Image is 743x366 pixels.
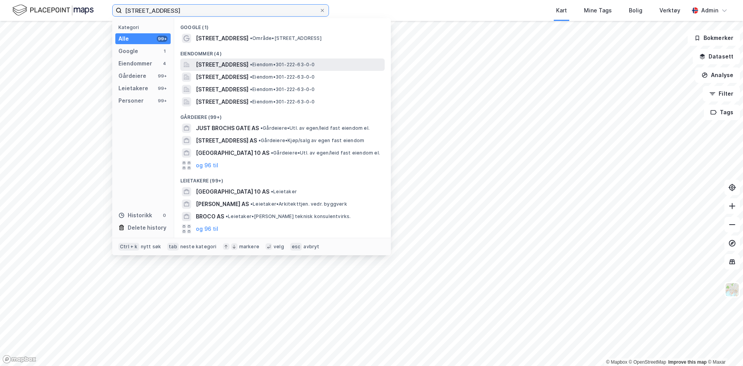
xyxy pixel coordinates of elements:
div: Bolig [629,6,642,15]
span: [GEOGRAPHIC_DATA] 10 AS [196,187,269,196]
span: [PERSON_NAME] AS [196,199,249,209]
div: Gårdeiere [118,71,146,81]
div: Gårdeiere (99+) [174,108,391,122]
div: Kategori [118,24,171,30]
div: Ctrl + k [118,243,139,251]
span: BROCO AS [196,212,224,221]
div: Personer (99+) [174,235,391,249]
div: Alle [118,34,129,43]
span: Leietaker • [PERSON_NAME] teknisk konsulentvirks. [226,213,351,220]
button: Filter [703,86,740,101]
div: 99+ [157,36,168,42]
span: • [250,35,252,41]
span: JUST BROCHS GATE AS [196,124,259,133]
span: [STREET_ADDRESS] [196,34,248,43]
span: Gårdeiere • Kjøp/salg av egen fast eiendom [259,137,364,144]
span: [STREET_ADDRESS] [196,85,248,94]
span: [STREET_ADDRESS] [196,97,248,107]
a: Mapbox homepage [2,355,36,364]
div: Kart [556,6,567,15]
div: avbryt [303,244,319,250]
div: velg [274,244,284,250]
div: Personer [118,96,144,105]
div: Google (1) [174,18,391,32]
div: 0 [161,212,168,218]
button: Analyse [695,67,740,83]
span: Gårdeiere • Utl. av egen/leid fast eiendom el. [260,125,370,131]
span: • [250,74,252,80]
div: Google [118,46,138,56]
div: tab [167,243,179,251]
span: Område • [STREET_ADDRESS] [250,35,322,41]
div: Kontrollprogram for chat [704,329,743,366]
span: • [250,99,252,105]
span: [STREET_ADDRESS] [196,72,248,82]
div: 99+ [157,85,168,91]
div: Eiendommer [118,59,152,68]
span: • [250,201,253,207]
button: Datasett [693,49,740,64]
div: Leietakere (99+) [174,172,391,186]
div: neste kategori [180,244,217,250]
div: esc [290,243,302,251]
div: Verktøy [659,6,680,15]
span: [GEOGRAPHIC_DATA] 10 AS [196,148,269,158]
span: Eiendom • 301-222-63-0-0 [250,74,315,80]
div: Admin [701,6,718,15]
div: Mine Tags [584,6,612,15]
span: • [259,137,261,143]
div: Eiendommer (4) [174,45,391,58]
span: Gårdeiere • Utl. av egen/leid fast eiendom el. [271,150,380,156]
div: Delete history [128,223,166,232]
span: Eiendom • 301-222-63-0-0 [250,62,315,68]
iframe: Chat Widget [704,329,743,366]
span: [STREET_ADDRESS] [196,60,248,69]
div: 1 [161,48,168,54]
span: • [250,62,252,67]
div: markere [239,244,259,250]
a: Mapbox [606,359,627,365]
span: • [260,125,263,131]
button: Tags [704,105,740,120]
span: • [250,86,252,92]
span: Leietaker • Arkitekttjen. vedr. byggverk [250,201,347,207]
img: Z [725,282,740,297]
button: og 96 til [196,224,218,234]
span: • [271,189,273,194]
a: OpenStreetMap [629,359,666,365]
div: 99+ [157,98,168,104]
span: [STREET_ADDRESS] AS [196,136,257,145]
div: Historikk [118,211,152,220]
div: 4 [161,60,168,67]
div: nytt søk [141,244,161,250]
button: Bokmerker [688,30,740,46]
div: 99+ [157,73,168,79]
span: Eiendom • 301-222-63-0-0 [250,99,315,105]
span: • [271,150,273,156]
span: Leietaker [271,189,297,195]
a: Improve this map [668,359,707,365]
span: Eiendom • 301-222-63-0-0 [250,86,315,93]
img: logo.f888ab2527a4732fd821a326f86c7f29.svg [12,3,94,17]
span: • [226,213,228,219]
div: Leietakere [118,84,148,93]
input: Søk på adresse, matrikkel, gårdeiere, leietakere eller personer [122,5,319,16]
button: og 96 til [196,161,218,170]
